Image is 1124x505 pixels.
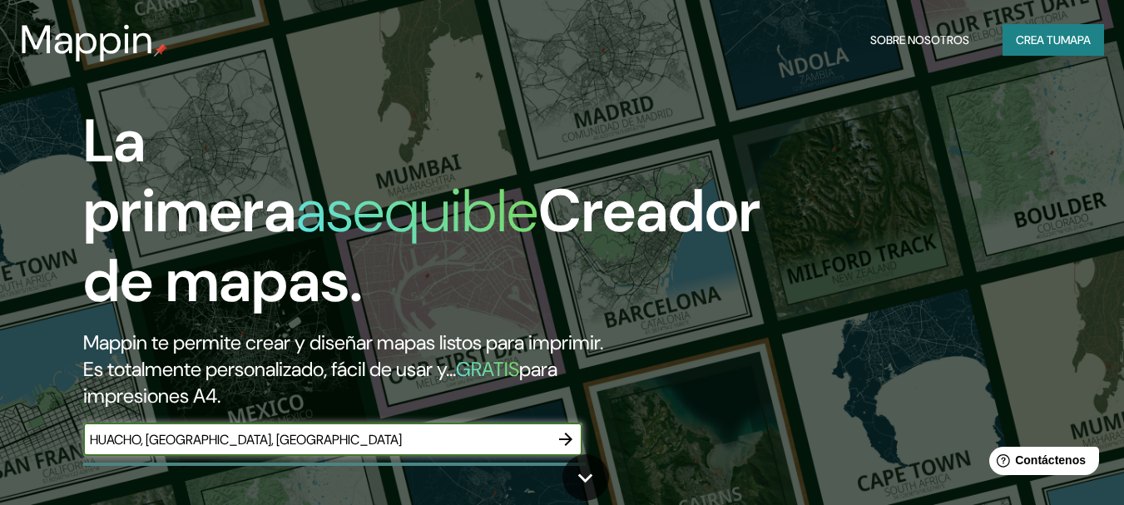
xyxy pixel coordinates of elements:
font: para impresiones A4. [83,356,557,408]
font: Sobre nosotros [870,32,969,47]
font: Crea tu [1016,32,1061,47]
font: mapa [1061,32,1091,47]
font: Es totalmente personalizado, fácil de usar y... [83,356,456,382]
button: Sobre nosotros [864,24,976,56]
font: GRATIS [456,356,519,382]
iframe: Lanzador de widgets de ayuda [976,440,1106,487]
font: Creador de mapas. [83,172,760,319]
font: Mappin [20,13,154,66]
font: La primera [83,102,296,250]
font: asequible [296,172,538,250]
font: Mappin te permite crear y diseñar mapas listos para imprimir. [83,329,603,355]
input: Elige tu lugar favorito [83,430,549,449]
img: pin de mapeo [154,43,167,57]
button: Crea tumapa [1003,24,1104,56]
